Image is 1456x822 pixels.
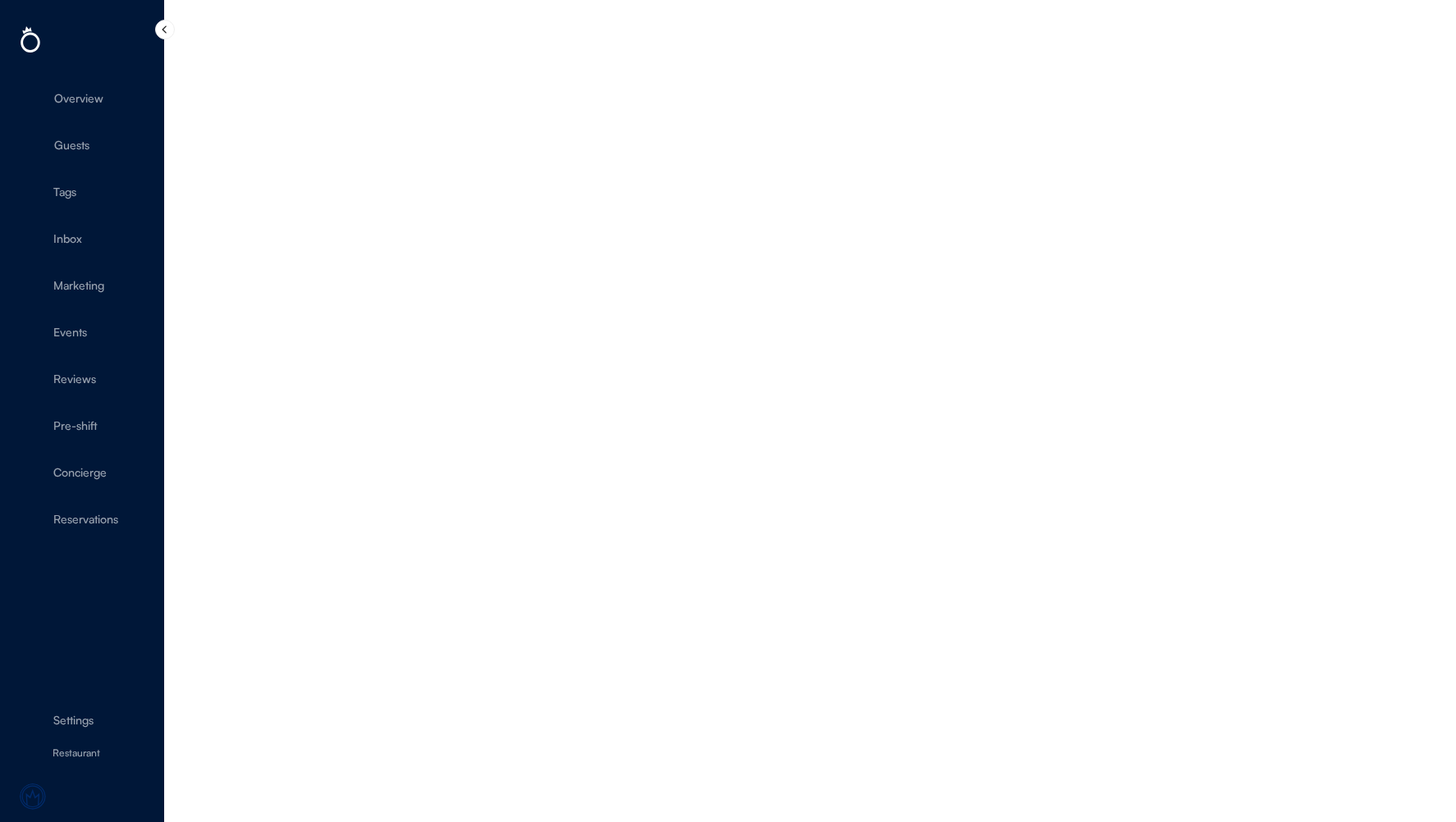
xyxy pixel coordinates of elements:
img: yH5BAEAAAAALAAAAAABAAEAAAIBRAA7 [25,511,41,527]
div: Settings [53,715,94,726]
img: yH5BAEAAAAALAAAAAABAAEAAAIBRAA7 [25,90,42,106]
img: yH5BAEAAAAALAAAAAABAAEAAAIBRAA7 [25,371,41,386]
img: yH5BAEAAAAALAAAAAABAAEAAAIBRAA7 [25,418,41,433]
img: yH5BAEAAAAALAAAAAABAAEAAAIBRAA7 [25,137,42,153]
div: Pre-shift [53,420,98,432]
img: yH5BAEAAAAALAAAAAABAAEAAAIBRAA7 [25,184,41,199]
div: Concierge [53,467,107,478]
div: Events [53,327,87,338]
img: yH5BAEAAAAALAAAAAABAAEAAAIBRAA7 [20,746,46,772]
div: Reservations [53,514,118,525]
div: Restaurant [53,748,151,758]
div: Marketing [53,280,104,291]
div: Inbox [53,233,82,244]
div: Reviews [53,373,96,385]
img: Group%201456.svg [13,26,48,53]
img: yH5BAEAAAAALAAAAAABAAEAAAIBRAA7 [25,277,41,293]
img: yH5BAEAAAAALAAAAAABAAEAAAIBRAA7 [25,231,41,246]
img: loyalistlogo.svg [20,783,46,810]
div: Overview [54,93,103,104]
div: Guests [54,139,89,151]
img: yH5BAEAAAAALAAAAAABAAEAAAIBRAA7 [25,712,41,728]
img: yH5BAEAAAAALAAAAAABAAEAAAIBRAA7 [25,324,41,340]
div: Tags [53,186,76,198]
img: yH5BAEAAAAALAAAAAABAAEAAAIBRAA7 [25,464,41,480]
